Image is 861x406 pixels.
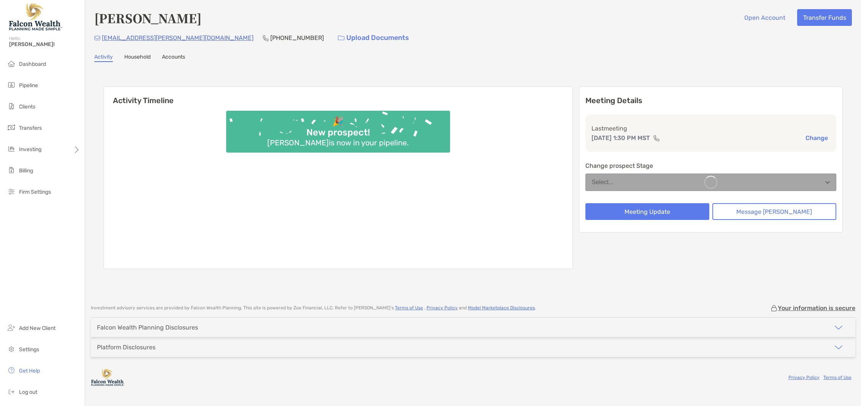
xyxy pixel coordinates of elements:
[591,133,650,143] p: [DATE] 1:30 PM MST
[395,305,423,310] a: Terms of Use
[7,102,16,111] img: clients icon
[19,325,55,331] span: Add New Client
[19,189,51,195] span: Firm Settings
[94,9,201,27] h4: [PERSON_NAME]
[94,36,100,40] img: Email Icon
[91,305,536,311] p: Investment advisory services are provided by Falcon Wealth Planning . This site is powered by Zoe...
[104,87,572,105] h6: Activity Timeline
[585,161,837,170] p: Change prospect Stage
[102,33,254,43] p: [EMAIL_ADDRESS][PERSON_NAME][DOMAIN_NAME]
[7,387,16,396] img: logout icon
[7,344,16,353] img: settings icon
[270,33,324,43] p: [PHONE_NUMBER]
[19,82,38,89] span: Pipeline
[591,124,831,133] p: Last meeting
[226,111,450,146] img: Confetti
[19,125,42,131] span: Transfers
[7,80,16,89] img: pipeline icon
[778,304,855,312] p: Your information is secure
[468,305,535,310] a: Model Marketplace Disclosures
[19,167,33,174] span: Billing
[712,203,836,220] button: Message [PERSON_NAME]
[427,305,458,310] a: Privacy Policy
[834,323,843,332] img: icon arrow
[9,3,62,30] img: Falcon Wealth Planning Logo
[7,323,16,332] img: add_new_client icon
[329,116,347,127] div: 🎉
[124,54,151,62] a: Household
[91,369,125,386] img: company logo
[97,344,155,351] div: Platform Disclosures
[97,324,198,331] div: Falcon Wealth Planning Disclosures
[797,9,852,26] button: Transfer Funds
[19,61,46,67] span: Dashboard
[823,375,851,380] a: Terms of Use
[803,134,830,142] button: Change
[7,144,16,153] img: investing icon
[303,127,373,138] div: New prospect!
[788,375,820,380] a: Privacy Policy
[653,135,660,141] img: communication type
[19,389,37,395] span: Log out
[7,59,16,68] img: dashboard icon
[834,343,843,352] img: icon arrow
[338,35,344,41] img: button icon
[19,146,41,153] span: Investing
[19,103,35,110] span: Clients
[263,35,269,41] img: Phone Icon
[738,9,791,26] button: Open Account
[19,368,40,374] span: Get Help
[7,187,16,196] img: firm-settings icon
[585,96,837,105] p: Meeting Details
[333,30,414,46] a: Upload Documents
[264,138,412,147] div: [PERSON_NAME] is now in your pipeline.
[7,366,16,375] img: get-help icon
[162,54,185,62] a: Accounts
[7,166,16,175] img: billing icon
[7,123,16,132] img: transfers icon
[19,346,39,353] span: Settings
[9,41,80,48] span: [PERSON_NAME]!
[585,203,709,220] button: Meeting Update
[94,54,113,62] a: Activity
